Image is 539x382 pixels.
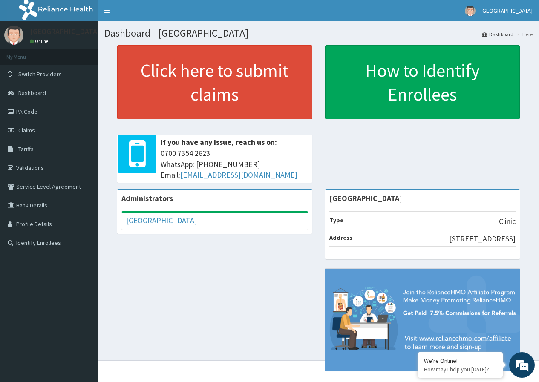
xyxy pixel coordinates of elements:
[121,193,173,203] b: Administrators
[329,193,402,203] strong: [GEOGRAPHIC_DATA]
[161,148,308,181] span: 0700 7354 2623 WhatsApp: [PHONE_NUMBER] Email:
[126,215,197,225] a: [GEOGRAPHIC_DATA]
[18,145,34,153] span: Tariffs
[161,137,277,147] b: If you have any issue, reach us on:
[449,233,516,244] p: [STREET_ADDRESS]
[104,28,533,39] h1: Dashboard - [GEOGRAPHIC_DATA]
[180,170,297,180] a: [EMAIL_ADDRESS][DOMAIN_NAME]
[329,234,352,241] b: Address
[30,38,50,44] a: Online
[325,45,520,119] a: How to Identify Enrollees
[482,31,513,38] a: Dashboard
[499,216,516,227] p: Clinic
[4,26,23,45] img: User Image
[18,126,35,134] span: Claims
[325,269,520,371] img: provider-team-banner.png
[18,89,46,97] span: Dashboard
[117,45,312,119] a: Click here to submit claims
[481,7,533,14] span: [GEOGRAPHIC_DATA]
[329,216,343,224] b: Type
[465,6,476,16] img: User Image
[30,28,100,35] p: [GEOGRAPHIC_DATA]
[424,366,496,373] p: How may I help you today?
[424,357,496,365] div: We're Online!
[514,31,533,38] li: Here
[18,70,62,78] span: Switch Providers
